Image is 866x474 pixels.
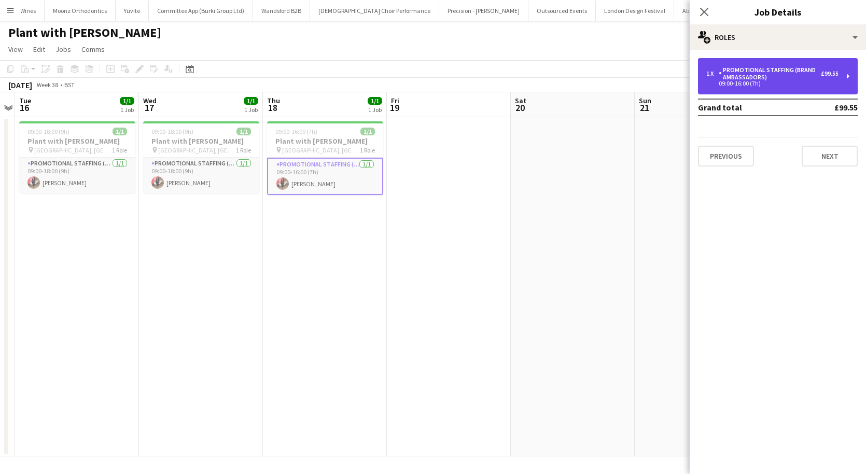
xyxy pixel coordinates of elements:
[360,146,375,154] span: 1 Role
[8,80,32,90] div: [DATE]
[158,146,236,154] span: [GEOGRAPHIC_DATA], [GEOGRAPHIC_DATA]
[513,102,526,114] span: 20
[802,146,858,166] button: Next
[282,146,360,154] span: [GEOGRAPHIC_DATA], [GEOGRAPHIC_DATA]
[151,128,193,135] span: 09:00-18:00 (9h)
[690,25,866,50] div: Roles
[515,96,526,105] span: Sat
[149,1,253,21] button: Committee App (Burki Group Ltd)
[113,128,127,135] span: 1/1
[275,128,317,135] span: 09:00-16:00 (7h)
[4,43,27,56] a: View
[706,81,839,86] div: 09:00-16:00 (7h)
[391,96,399,105] span: Fri
[528,1,596,21] button: Outsourced Events
[674,1,760,21] button: Absolut x [PERSON_NAME]
[45,1,116,21] button: Moonz Orthodontics
[77,43,109,56] a: Comms
[368,97,382,105] span: 1/1
[142,102,157,114] span: 17
[637,102,651,114] span: 21
[267,136,383,146] h3: Plant with [PERSON_NAME]
[143,136,259,146] h3: Plant with [PERSON_NAME]
[236,146,251,154] span: 1 Role
[19,136,135,146] h3: Plant with [PERSON_NAME]
[143,96,157,105] span: Wed
[802,99,858,116] td: £99.55
[698,146,754,166] button: Previous
[51,43,75,56] a: Jobs
[368,106,382,114] div: 1 Job
[236,128,251,135] span: 1/1
[267,96,280,105] span: Thu
[360,128,375,135] span: 1/1
[253,1,310,21] button: Wandsford B2B
[389,102,399,114] span: 19
[18,102,31,114] span: 16
[267,121,383,195] app-job-card: 09:00-16:00 (7h)1/1Plant with [PERSON_NAME] [GEOGRAPHIC_DATA], [GEOGRAPHIC_DATA]1 RolePromotional...
[821,70,839,77] div: £99.55
[112,146,127,154] span: 1 Role
[116,1,149,21] button: Yuvite
[8,25,161,40] h1: Plant with [PERSON_NAME]
[64,81,75,89] div: BST
[719,66,821,81] div: Promotional Staffing (Brand Ambassadors)
[19,96,31,105] span: Tue
[690,5,866,19] h3: Job Details
[120,97,134,105] span: 1/1
[266,102,280,114] span: 18
[244,97,258,105] span: 1/1
[29,43,49,56] a: Edit
[34,81,60,89] span: Week 38
[27,128,69,135] span: 09:00-18:00 (9h)
[244,106,258,114] div: 1 Job
[596,1,674,21] button: London Design Festival
[120,106,134,114] div: 1 Job
[639,96,651,105] span: Sun
[439,1,528,21] button: Precision - [PERSON_NAME]
[19,158,135,193] app-card-role: Promotional Staffing (Brand Ambassadors)1/109:00-18:00 (9h)[PERSON_NAME]
[698,99,802,116] td: Grand total
[143,158,259,193] app-card-role: Promotional Staffing (Brand Ambassadors)1/109:00-18:00 (9h)[PERSON_NAME]
[81,45,105,54] span: Comms
[8,45,23,54] span: View
[310,1,439,21] button: [DEMOGRAPHIC_DATA] Choir Performance
[19,121,135,193] app-job-card: 09:00-18:00 (9h)1/1Plant with [PERSON_NAME] [GEOGRAPHIC_DATA], [GEOGRAPHIC_DATA]1 RolePromotional...
[34,146,112,154] span: [GEOGRAPHIC_DATA], [GEOGRAPHIC_DATA]
[33,45,45,54] span: Edit
[267,158,383,195] app-card-role: Promotional Staffing (Brand Ambassadors)1/109:00-16:00 (7h)[PERSON_NAME]
[143,121,259,193] app-job-card: 09:00-18:00 (9h)1/1Plant with [PERSON_NAME] [GEOGRAPHIC_DATA], [GEOGRAPHIC_DATA]1 RolePromotional...
[706,70,719,77] div: 1 x
[55,45,71,54] span: Jobs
